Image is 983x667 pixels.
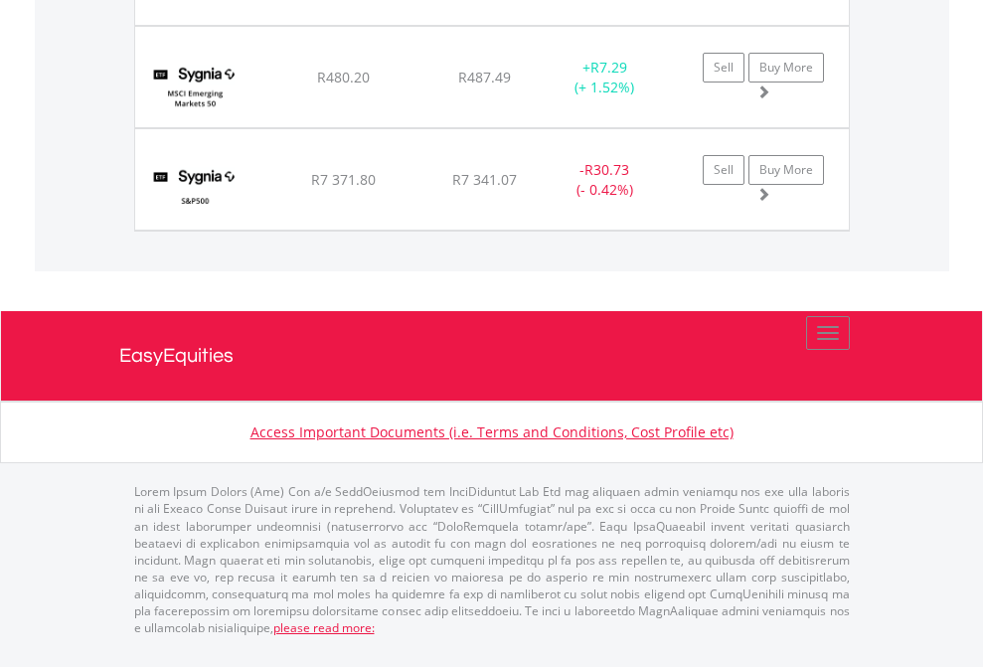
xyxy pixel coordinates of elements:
[317,68,370,86] span: R480.20
[703,53,744,83] a: Sell
[119,311,865,401] a: EasyEquities
[748,155,824,185] a: Buy More
[145,154,246,225] img: TFSA.SYG500.png
[134,483,850,636] p: Lorem Ipsum Dolors (Ame) Con a/e SeddOeiusmod tem InciDiduntut Lab Etd mag aliquaen admin veniamq...
[748,53,824,83] a: Buy More
[590,58,627,77] span: R7.29
[250,422,734,441] a: Access Important Documents (i.e. Terms and Conditions, Cost Profile etc)
[584,160,629,179] span: R30.73
[311,170,376,189] span: R7 371.80
[145,52,246,122] img: TFSA.SYGEMF.png
[543,58,667,97] div: + (+ 1.52%)
[703,155,744,185] a: Sell
[273,619,375,636] a: please read more:
[458,68,511,86] span: R487.49
[452,170,517,189] span: R7 341.07
[543,160,667,200] div: - (- 0.42%)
